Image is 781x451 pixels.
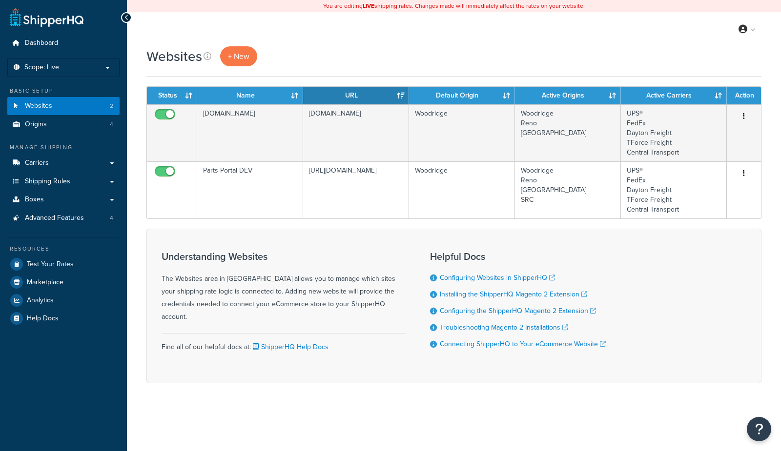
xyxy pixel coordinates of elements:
td: [DOMAIN_NAME] [303,104,409,161]
td: Woodridge [409,161,515,218]
td: [URL][DOMAIN_NAME] [303,161,409,218]
a: Shipping Rules [7,173,120,191]
span: Shipping Rules [25,177,70,186]
span: 4 [110,120,113,129]
span: 2 [110,102,113,110]
a: Troubleshooting Magento 2 Installations [440,322,568,333]
h3: Understanding Websites [162,251,406,262]
span: Boxes [25,196,44,204]
span: Dashboard [25,39,58,47]
span: Carriers [25,159,49,167]
td: UPS® FedEx Dayton Freight TForce Freight Central Transport [621,104,727,161]
span: Websites [25,102,52,110]
th: Name: activate to sort column ascending [197,87,303,104]
div: Find all of our helpful docs at: [162,333,406,353]
td: Woodridge [409,104,515,161]
h1: Websites [146,47,202,66]
a: Configuring the ShipperHQ Magento 2 Extension [440,306,596,316]
a: Marketplace [7,274,120,291]
span: Scope: Live [24,63,59,72]
a: Boxes [7,191,120,209]
a: ShipperHQ Home [10,7,83,27]
div: Resources [7,245,120,253]
span: + New [228,51,249,62]
td: UPS® FedEx Dayton Freight TForce Freight Central Transport [621,161,727,218]
th: Active Carriers: activate to sort column ascending [621,87,727,104]
a: Origins 4 [7,116,120,134]
div: Manage Shipping [7,143,120,152]
a: Analytics [7,292,120,309]
span: Marketplace [27,278,63,287]
a: Carriers [7,154,120,172]
th: Status: activate to sort column ascending [147,87,197,104]
a: Dashboard [7,34,120,52]
span: Help Docs [27,314,59,323]
span: Test Your Rates [27,260,74,269]
td: Woodridge Reno [GEOGRAPHIC_DATA] SRC [515,161,621,218]
a: Configuring Websites in ShipperHQ [440,273,555,283]
span: 4 [110,214,113,222]
a: Websites 2 [7,97,120,115]
td: [DOMAIN_NAME] [197,104,303,161]
a: Test Your Rates [7,255,120,273]
th: Default Origin: activate to sort column ascending [409,87,515,104]
h3: Helpful Docs [430,251,606,262]
a: Help Docs [7,310,120,327]
li: Origins [7,116,120,134]
span: Analytics [27,296,54,305]
td: Parts Portal DEV [197,161,303,218]
a: + New [220,46,257,66]
span: Advanced Features [25,214,84,222]
td: Woodridge Reno [GEOGRAPHIC_DATA] [515,104,621,161]
span: Origins [25,120,47,129]
button: Open Resource Center [747,417,771,441]
th: Action [727,87,761,104]
b: LIVE [363,1,374,10]
a: Advanced Features 4 [7,209,120,227]
div: The Websites area in [GEOGRAPHIC_DATA] allows you to manage which sites your shipping rate logic ... [162,251,406,323]
a: Installing the ShipperHQ Magento 2 Extension [440,289,587,299]
a: ShipperHQ Help Docs [251,342,329,352]
th: URL: activate to sort column ascending [303,87,409,104]
li: Websites [7,97,120,115]
li: Advanced Features [7,209,120,227]
a: Connecting ShipperHQ to Your eCommerce Website [440,339,606,349]
th: Active Origins: activate to sort column ascending [515,87,621,104]
div: Basic Setup [7,87,120,95]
